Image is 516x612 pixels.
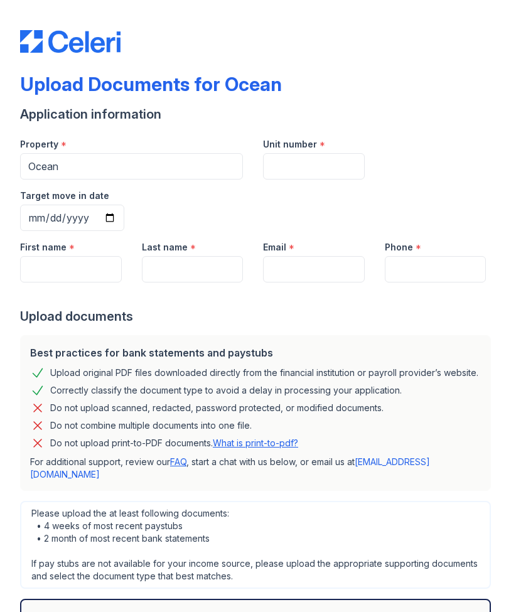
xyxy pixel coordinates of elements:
a: FAQ [170,456,186,467]
label: Property [20,138,58,151]
label: Target move in date [20,190,109,202]
p: Do not upload print-to-PDF documents. [50,437,298,449]
div: Application information [20,105,496,123]
label: Email [263,241,286,254]
div: Upload documents [20,308,496,325]
a: What is print-to-pdf? [213,438,298,448]
div: Best practices for bank statements and paystubs [30,345,481,360]
label: Unit number [263,138,317,151]
div: Upload Documents for Ocean [20,73,282,95]
div: Correctly classify the document type to avoid a delay in processing your application. [50,383,402,398]
label: Last name [142,241,188,254]
div: Do not upload scanned, redacted, password protected, or modified documents. [50,400,384,416]
a: [EMAIL_ADDRESS][DOMAIN_NAME] [30,456,430,480]
div: Please upload the at least following documents: • 4 weeks of most recent paystubs • 2 month of mo... [20,501,491,589]
p: For additional support, review our , start a chat with us below, or email us at [30,456,481,481]
div: Do not combine multiple documents into one file. [50,418,252,433]
img: CE_Logo_Blue-a8612792a0a2168367f1c8372b55b34899dd931a85d93a1a3d3e32e68fde9ad4.png [20,30,121,53]
label: First name [20,241,67,254]
div: Upload original PDF files downloaded directly from the financial institution or payroll provider’... [50,365,478,380]
label: Phone [385,241,413,254]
